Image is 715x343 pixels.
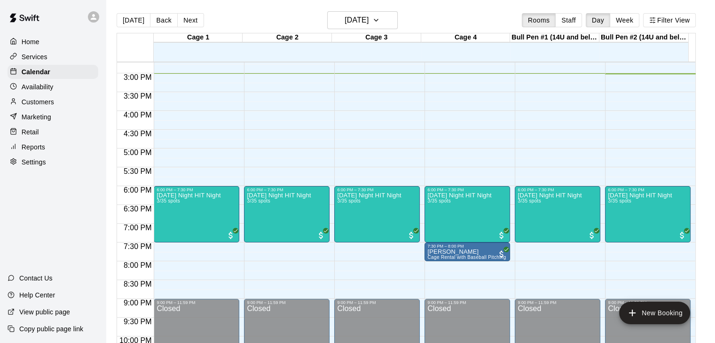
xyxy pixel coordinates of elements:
div: Cage 2 [243,33,332,42]
div: 9:00 PM – 11:59 PM [157,300,236,305]
p: Home [22,37,39,47]
button: Day [586,13,610,27]
p: Availability [22,82,54,92]
span: All customers have paid [587,231,597,240]
div: 6:00 PM – 7:30 PM: Friday Night HIT Night [334,186,420,242]
span: All customers have paid [497,249,506,259]
span: 4:00 PM [121,111,154,119]
span: All customers have paid [677,231,687,240]
a: Customers [8,95,98,109]
div: 6:00 PM – 7:30 PM [608,187,688,192]
div: 6:00 PM – 7:30 PM: Friday Night HIT Night [244,186,330,242]
div: 6:00 PM – 7:30 PM [518,187,597,192]
div: 7:30 PM – 8:00 PM [427,244,507,249]
div: 6:00 PM – 7:30 PM: Friday Night HIT Night [605,186,691,242]
div: Cage 4 [421,33,511,42]
span: 7:00 PM [121,224,154,232]
a: Marketing [8,110,98,124]
div: 9:00 PM – 11:59 PM [518,300,597,305]
a: Retail [8,125,98,139]
span: 3/35 spots filled [157,198,180,203]
div: 6:00 PM – 7:30 PM [427,187,507,192]
span: 3/35 spots filled [608,198,631,203]
span: 3/35 spots filled [337,198,360,203]
p: Contact Us [19,273,53,283]
p: View public page [19,307,70,317]
button: Next [177,13,204,27]
p: Settings [22,157,46,167]
button: add [619,302,690,324]
p: Calendar [22,67,50,77]
div: 9:00 PM – 11:59 PM [608,300,688,305]
button: Rooms [522,13,556,27]
span: 5:30 PM [121,167,154,175]
span: All customers have paid [316,231,326,240]
a: Calendar [8,65,98,79]
p: Services [22,52,47,62]
a: Home [8,35,98,49]
span: All customers have paid [407,231,416,240]
span: All customers have paid [497,231,506,240]
div: Cage 3 [332,33,421,42]
div: Cage 1 [154,33,243,42]
span: 5:00 PM [121,148,154,156]
p: Customers [22,97,54,107]
p: Help Center [19,290,55,300]
span: 8:30 PM [121,280,154,288]
span: Cage Rental with Baseball Pitching Machine [427,255,526,260]
a: Reports [8,140,98,154]
div: 6:00 PM – 7:30 PM [247,187,327,192]
span: 6:30 PM [121,205,154,213]
span: 8:00 PM [121,261,154,269]
a: Services [8,50,98,64]
div: 6:00 PM – 7:30 PM: Friday Night HIT Night [424,186,510,242]
div: Bull Pen #1 (14U and below) [510,33,599,42]
p: Copy public page link [19,324,83,334]
span: 3:30 PM [121,92,154,100]
p: Marketing [22,112,51,122]
div: 7:30 PM – 8:00 PM: Aaron Lomas [424,242,510,261]
span: 9:00 PM [121,299,154,307]
p: Reports [22,142,45,152]
div: 6:00 PM – 7:30 PM: Friday Night HIT Night [154,186,239,242]
span: 3/35 spots filled [247,198,270,203]
span: 7:30 PM [121,242,154,250]
span: 3/35 spots filled [427,198,450,203]
span: 3:00 PM [121,73,154,81]
div: 6:00 PM – 7:30 PM [337,187,417,192]
div: 6:00 PM – 7:30 PM: Friday Night HIT Night [515,186,600,242]
button: Back [150,13,178,27]
span: 4:30 PM [121,130,154,138]
p: Retail [22,127,39,137]
span: 6:00 PM [121,186,154,194]
button: Filter View [643,13,696,27]
button: Week [610,13,639,27]
div: 6:00 PM – 7:30 PM [157,187,236,192]
div: Bull Pen #2 (14U and below) [599,33,689,42]
a: Settings [8,155,98,169]
div: 9:00 PM – 11:59 PM [337,300,417,305]
button: [DATE] [327,11,398,29]
span: 3/35 spots filled [518,198,541,203]
span: All customers have paid [226,231,236,240]
a: Availability [8,80,98,94]
button: Staff [555,13,582,27]
div: 9:00 PM – 11:59 PM [247,300,327,305]
button: [DATE] [117,13,150,27]
div: 9:00 PM – 11:59 PM [427,300,507,305]
h6: [DATE] [345,14,369,27]
span: 9:30 PM [121,318,154,326]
